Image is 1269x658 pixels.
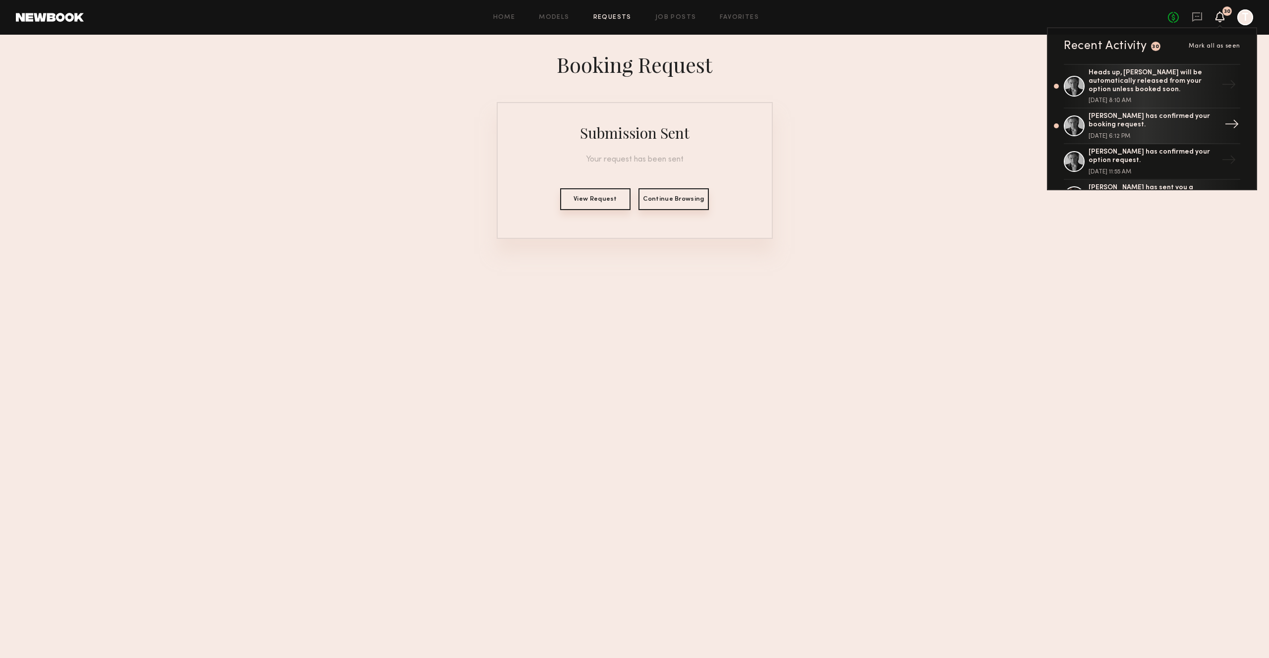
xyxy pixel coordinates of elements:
[1064,64,1240,109] a: Heads up, [PERSON_NAME] will be automatically released from your option unless booked soon.[DATE]...
[720,14,759,21] a: Favorites
[1152,44,1159,50] div: 30
[1089,184,1217,201] div: [PERSON_NAME] has sent you a payment request.
[1064,40,1147,52] div: Recent Activity
[1217,73,1240,99] div: →
[1220,113,1243,139] div: →
[638,188,709,210] button: Continue Browsing
[1064,144,1240,180] a: [PERSON_NAME] has confirmed your option request.[DATE] 11:55 AM→
[580,123,690,143] div: Submission Sent
[1089,133,1217,139] div: [DATE] 6:12 PM
[1089,169,1217,175] div: [DATE] 11:55 AM
[1224,9,1230,14] div: 30
[655,14,696,21] a: Job Posts
[1064,109,1240,144] a: [PERSON_NAME] has confirmed your booking request.[DATE] 6:12 PM→
[493,14,516,21] a: Home
[1089,148,1217,165] div: [PERSON_NAME] has confirmed your option request.
[539,14,569,21] a: Models
[557,51,712,78] div: Booking Request
[1064,180,1240,216] a: [PERSON_NAME] has sent you a payment request.→
[593,14,632,21] a: Requests
[1089,98,1217,104] div: [DATE] 8:10 AM
[1089,69,1217,94] div: Heads up, [PERSON_NAME] will be automatically released from your option unless booked soon.
[1217,184,1240,210] div: →
[1237,9,1253,25] a: T
[510,155,760,164] div: Your request has been sent
[1189,43,1240,49] span: Mark all as seen
[560,188,631,210] button: View Request
[1217,149,1240,174] div: →
[1089,112,1217,129] div: [PERSON_NAME] has confirmed your booking request.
